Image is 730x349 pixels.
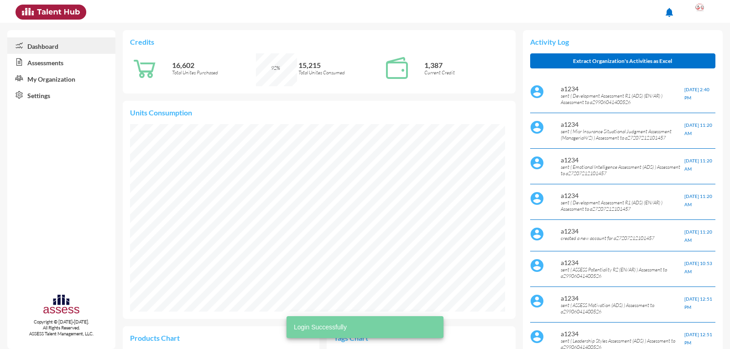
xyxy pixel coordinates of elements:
[561,266,684,279] p: sent ( ASSESS Potentiality R2 (EN/AR) ) Assessment to a29906041400526
[561,164,684,177] p: sent ( Emotional Intelligence Assessment (ADS) ) Assessment to a27207212101457
[130,37,508,46] p: Credits
[172,69,256,76] p: Total Unites Purchased
[530,85,544,99] img: default%20profile%20image.svg
[7,37,115,54] a: Dashboard
[271,65,280,71] span: 92%
[530,259,544,272] img: default%20profile%20image.svg
[561,294,684,302] p: a1234
[530,192,544,205] img: default%20profile%20image.svg
[530,53,715,68] button: Extract Organization's Activities as Excel
[424,69,508,76] p: Current Credit
[530,294,544,308] img: default%20profile%20image.svg
[530,120,544,134] img: default%20profile%20image.svg
[7,319,115,337] p: Copyright © [DATE]-[DATE]. All Rights Reserved. ASSESS Talent Management, LLC.
[561,192,684,199] p: a1234
[684,260,712,274] span: [DATE] 10:53 AM
[561,120,684,128] p: a1234
[530,330,544,344] img: default%20profile%20image.svg
[294,323,347,332] span: Login Successfully
[7,54,115,70] a: Assessments
[530,156,544,170] img: default%20profile%20image.svg
[561,302,684,315] p: sent ( ASSESS Motivation (ADS) ) Assessment to a29906041400526
[130,333,221,342] p: Products Chart
[684,122,712,136] span: [DATE] 11:20 AM
[42,293,80,317] img: assesscompany-logo.png
[172,61,256,69] p: 16,602
[561,85,684,93] p: a1234
[561,227,684,235] p: a1234
[7,70,115,87] a: My Organization
[664,7,675,18] mat-icon: notifications
[298,69,382,76] p: Total Unites Consumed
[130,108,508,117] p: Units Consumption
[561,259,684,266] p: a1234
[561,93,684,105] p: sent ( Development Assessment R1 (ADS) (EN/AR) ) Assessment to a29906041400526
[561,330,684,338] p: a1234
[7,87,115,103] a: Settings
[561,128,684,141] p: sent ( Misr Insurance Situational Judgment Assessment (Managerial-V2) ) Assessment to a2720721210...
[561,156,684,164] p: a1234
[684,332,712,345] span: [DATE] 12:51 PM
[561,235,684,241] p: created a new account for a27207212101457
[530,37,715,46] p: Activity Log
[298,61,382,69] p: 15,215
[530,227,544,241] img: default%20profile%20image.svg
[684,193,712,207] span: [DATE] 11:20 AM
[684,158,712,172] span: [DATE] 11:20 AM
[684,229,712,243] span: [DATE] 11:20 AM
[424,61,508,69] p: 1,387
[684,87,709,100] span: [DATE] 2:40 PM
[561,199,684,212] p: sent ( Development Assessment R1 (ADS) (EN/AR) ) Assessment to a27207212101457
[684,296,712,310] span: [DATE] 12:51 PM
